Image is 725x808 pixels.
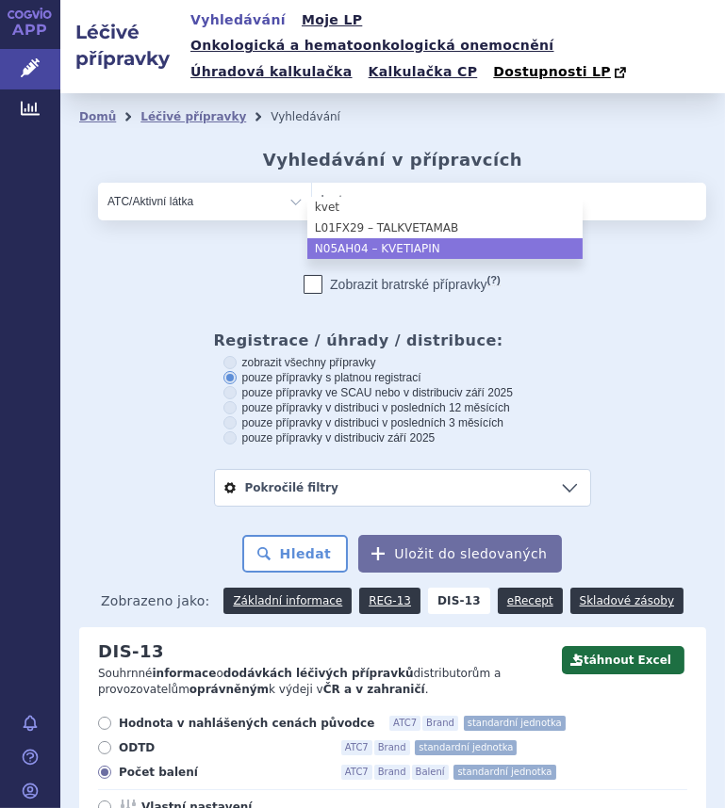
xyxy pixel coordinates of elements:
[487,274,501,286] abbr: (?)
[223,415,582,430] label: pouze přípravky v distribuci v posledních 3 měsících
[464,716,566,731] span: standardní jednotka
[223,430,582,445] label: pouze přípravky v distribuci
[374,765,410,780] span: Brand
[140,110,246,123] a: Léčivé přípravky
[223,355,582,370] label: zobrazit všechny přípravky
[323,683,425,696] strong: ČR a v zahraničí
[60,19,185,72] h2: Léčivé přípravky
[412,765,449,780] span: Balení
[493,64,611,79] span: Dostupnosti LP
[359,588,420,614] a: REG-13
[307,218,584,238] li: L01FX29 – TALKVETAMAB
[214,331,591,349] h3: Registrace / úhrady / distribuce:
[223,588,352,614] a: Základní informace
[457,386,513,399] span: v září 2025
[415,740,517,755] span: standardní jednotka
[296,8,368,33] a: Moje LP
[153,667,217,680] strong: informace
[363,59,484,85] a: Kalkulačka CP
[570,588,684,614] a: Skladové zásoby
[389,716,420,731] span: ATC7
[189,683,269,696] strong: oprávněným
[223,370,582,385] label: pouze přípravky s platnou registrací
[223,385,582,400] label: pouze přípravky ve SCAU nebo v distribuci
[223,400,582,415] label: pouze přípravky v distribuci v posledních 12 měsících
[263,150,522,170] h2: Vyhledávání v přípravcích
[487,59,635,86] a: Dostupnosti LP
[101,588,210,614] span: Zobrazeno jako:
[98,666,536,698] p: Souhrnné o distributorům a provozovatelům k výdeji v .
[341,740,372,755] span: ATC7
[374,740,410,755] span: Brand
[242,535,349,573] button: Hledat
[498,588,563,614] a: eRecept
[341,765,372,780] span: ATC7
[119,716,374,731] span: Hodnota v nahlášených cenách původce
[307,238,584,259] li: N05AH04 – KVETIAPIN
[422,716,458,731] span: Brand
[453,765,555,780] span: standardní jednotka
[185,59,358,85] a: Úhradová kalkulačka
[307,197,584,218] li: kvet
[358,535,562,573] button: Uložit do sledovaných
[223,667,414,680] strong: dodávkách léčivých přípravků
[119,765,326,780] span: Počet balení
[379,431,435,444] span: v září 2025
[271,103,365,131] li: Vyhledávání
[119,740,326,755] span: ODTD
[215,470,590,506] a: Pokročilé filtry
[79,110,116,123] a: Domů
[562,646,684,674] button: Stáhnout Excel
[304,275,501,294] label: Zobrazit bratrské přípravky
[185,33,560,58] a: Onkologická a hematoonkologická onemocnění
[185,8,291,33] a: Vyhledávání
[98,641,164,662] h2: DIS-13
[428,588,490,614] strong: DIS-13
